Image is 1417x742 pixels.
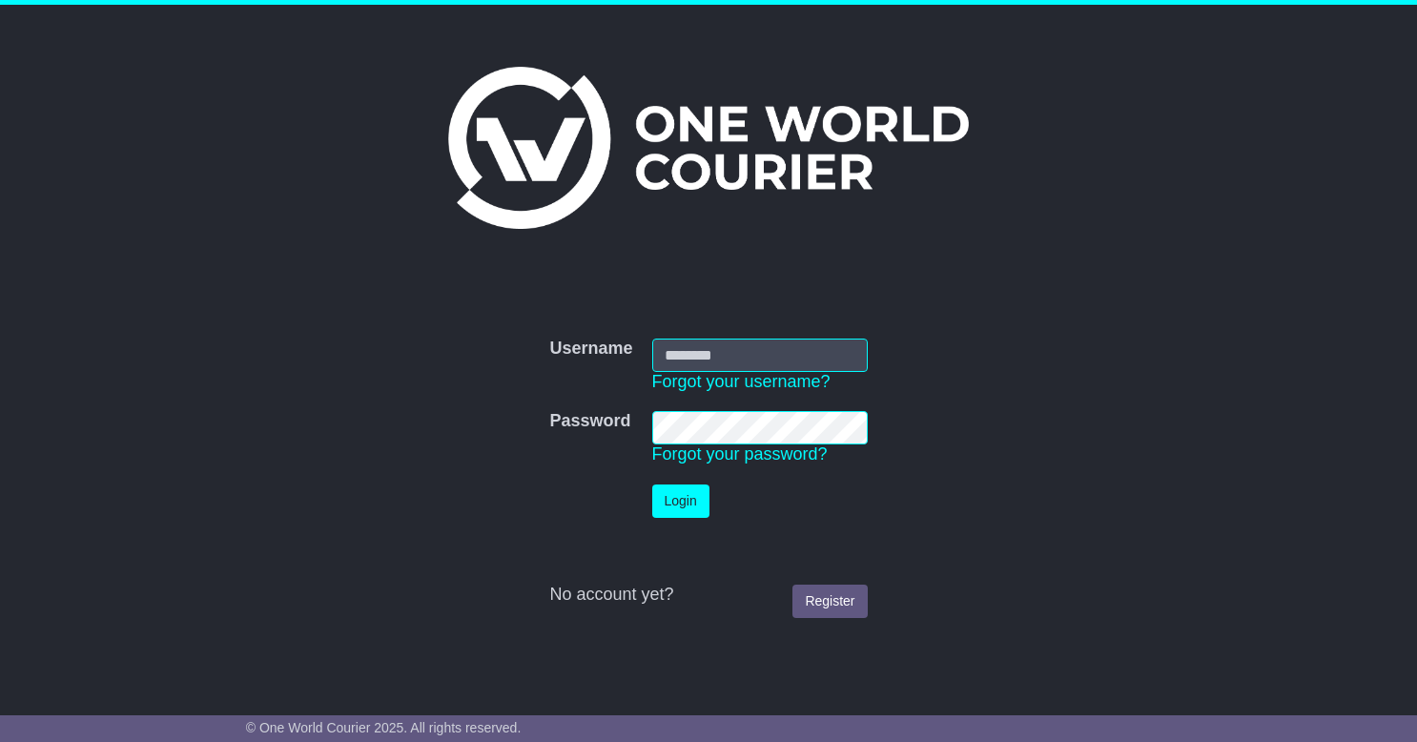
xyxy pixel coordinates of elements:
a: Register [792,585,867,618]
label: Username [549,339,632,360]
a: Forgot your username? [652,372,831,391]
button: Login [652,484,709,518]
img: One World [448,67,969,229]
span: © One World Courier 2025. All rights reserved. [246,720,522,735]
a: Forgot your password? [652,444,828,464]
div: No account yet? [549,585,867,606]
label: Password [549,411,630,432]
